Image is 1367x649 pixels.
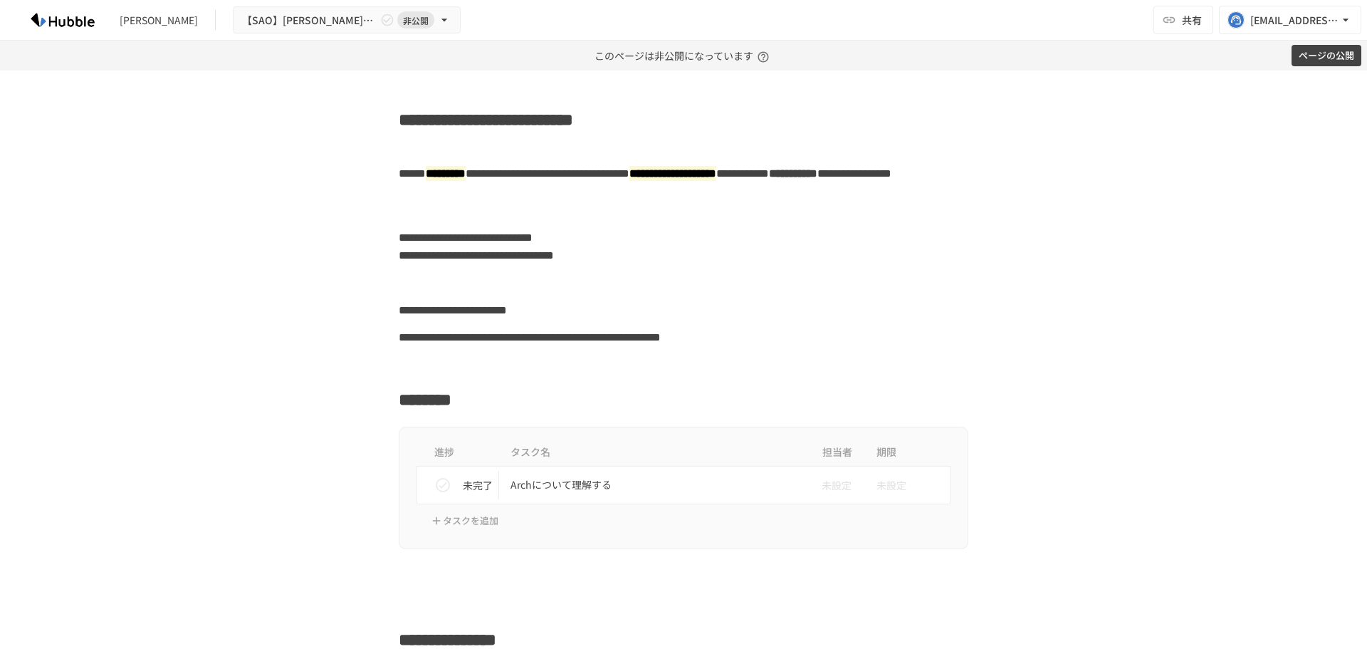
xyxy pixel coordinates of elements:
[808,439,865,467] th: 担当者
[1219,6,1361,34] button: [EMAIL_ADDRESS][DOMAIN_NAME]
[1153,6,1213,34] button: 共有
[865,439,950,467] th: 期限
[242,11,377,29] span: 【SAO】[PERSON_NAME]用_Hubble操作説明資料
[233,6,461,34] button: 【SAO】[PERSON_NAME]用_Hubble操作説明資料非公開
[595,41,773,71] p: このページは非公開になっています
[810,477,852,493] span: 未設定
[417,439,500,467] th: 進捗
[417,439,950,504] table: task table
[120,13,198,28] div: [PERSON_NAME]
[17,9,108,31] img: HzDRNkGCf7KYO4GfwKnzITak6oVsp5RHeZBEM1dQFiQ
[510,476,797,494] p: Archについて理解する
[463,477,493,493] p: 未完了
[1182,12,1202,28] span: 共有
[1292,45,1361,67] button: ページの公開
[429,471,457,499] button: status
[499,439,808,467] th: タスク名
[876,471,906,499] span: 未設定
[428,510,502,532] button: タスクを追加
[397,13,434,28] span: 非公開
[1250,11,1339,29] div: [EMAIL_ADDRESS][DOMAIN_NAME]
